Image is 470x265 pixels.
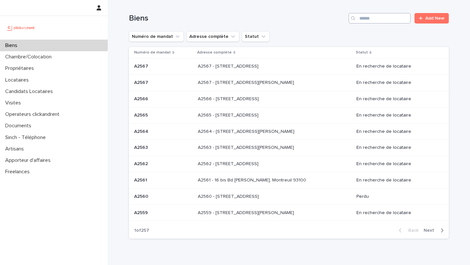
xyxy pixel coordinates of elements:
[356,129,438,134] p: En recherche de locataire
[3,88,58,95] p: Candidats Locataires
[198,176,307,183] p: A2561 - 16 bis Bd [PERSON_NAME], Montreuil 93100
[242,31,270,42] button: Statut
[5,21,37,34] img: UCB0brd3T0yccxBKYDjQ
[3,157,56,164] p: Apporteur d'affaires
[356,113,438,118] p: En recherche de locataire
[129,188,449,205] tr: A2560A2560 A2560 - [STREET_ADDRESS]A2560 - [STREET_ADDRESS] Perdu
[197,49,232,56] p: Adresse complète
[198,111,260,118] p: A2565 - [STREET_ADDRESS]
[198,144,295,150] p: A2563 - 781 Avenue de Monsieur Teste, Montpellier 34070
[129,205,449,221] tr: A2559A2559 A2559 - [STREET_ADDRESS][PERSON_NAME]A2559 - [STREET_ADDRESS][PERSON_NAME] En recherch...
[3,134,51,141] p: Sinch - Téléphone
[349,13,411,23] input: Search
[356,64,438,69] p: En recherche de locataire
[356,80,438,86] p: En recherche de locataire
[129,107,449,123] tr: A2565A2565 A2565 - [STREET_ADDRESS]A2565 - [STREET_ADDRESS] En recherche de locataire
[129,156,449,172] tr: A2562A2562 A2562 - [STREET_ADDRESS]A2562 - [STREET_ADDRESS] En recherche de locataire
[394,227,421,233] button: Back
[134,79,149,86] p: A2567
[129,140,449,156] tr: A2563A2563 A2563 - [STREET_ADDRESS][PERSON_NAME]A2563 - [STREET_ADDRESS][PERSON_NAME] En recherch...
[198,209,295,216] p: A2559 - [STREET_ADDRESS][PERSON_NAME]
[356,194,438,199] p: Perdu
[3,100,26,106] p: Visites
[198,193,260,199] p: A2560 - [STREET_ADDRESS]
[134,193,149,199] p: A2560
[134,209,149,216] p: A2559
[198,160,260,167] p: A2562 - [STREET_ADDRESS]
[198,95,260,102] p: A2566 - [STREET_ADDRESS]
[356,49,368,56] p: Statut
[3,42,23,49] p: Biens
[404,228,418,233] span: Back
[129,31,184,42] button: Numéro de mandat
[356,161,438,167] p: En recherche de locataire
[3,169,35,175] p: Freelances
[3,77,34,83] p: Locataires
[129,123,449,140] tr: A2564A2564 A2564 - [STREET_ADDRESS][PERSON_NAME]A2564 - [STREET_ADDRESS][PERSON_NAME] En recherch...
[134,176,149,183] p: A2561
[356,210,438,216] p: En recherche de locataire
[424,228,438,233] span: Next
[186,31,239,42] button: Adresse complète
[129,75,449,91] tr: A2567A2567 A2567 - [STREET_ADDRESS][PERSON_NAME]A2567 - [STREET_ADDRESS][PERSON_NAME] En recherch...
[356,145,438,150] p: En recherche de locataire
[198,62,260,69] p: A2567 - [STREET_ADDRESS]
[3,54,57,60] p: Chambre/Colocation
[134,95,149,102] p: A2566
[134,160,149,167] p: A2562
[3,146,29,152] p: Artisans
[3,111,65,117] p: Operateurs clickandrent
[425,16,445,21] span: Add New
[134,62,149,69] p: A2567
[415,13,449,23] a: Add New
[134,128,149,134] p: A2564
[356,178,438,183] p: En recherche de locataire
[129,223,154,239] p: 1 of 257
[129,91,449,107] tr: A2566A2566 A2566 - [STREET_ADDRESS]A2566 - [STREET_ADDRESS] En recherche de locataire
[129,58,449,75] tr: A2567A2567 A2567 - [STREET_ADDRESS]A2567 - [STREET_ADDRESS] En recherche de locataire
[134,144,149,150] p: A2563
[3,123,37,129] p: Documents
[3,65,39,71] p: Propriétaires
[129,172,449,188] tr: A2561A2561 A2561 - 16 bis Bd [PERSON_NAME], Montreuil 93100A2561 - 16 bis Bd [PERSON_NAME], Montr...
[134,111,149,118] p: A2565
[198,128,296,134] p: A2564 - [STREET_ADDRESS][PERSON_NAME]
[198,79,295,86] p: A2567 - [STREET_ADDRESS][PERSON_NAME]
[134,49,171,56] p: Numéro de mandat
[129,14,346,23] h1: Biens
[356,96,438,102] p: En recherche de locataire
[421,227,449,233] button: Next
